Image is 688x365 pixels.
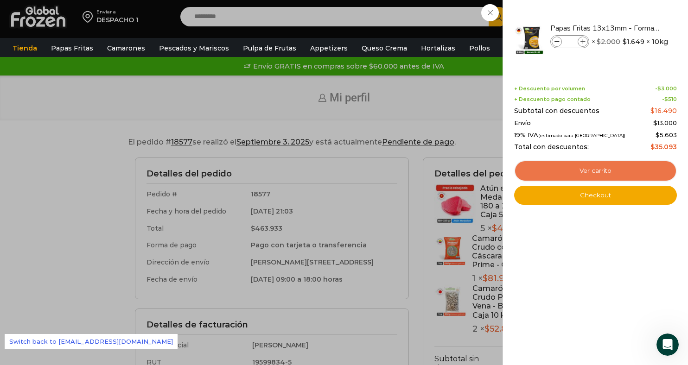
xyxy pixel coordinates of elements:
a: Tienda [8,39,42,57]
a: Switch back to [EMAIL_ADDRESS][DOMAIN_NAME] [5,334,178,349]
bdi: 3.000 [657,85,677,92]
span: + Descuento por volumen [514,86,585,92]
a: Appetizers [306,39,352,57]
span: $ [653,119,657,126]
span: Subtotal con descuentos [514,107,599,115]
a: Ver carrito [514,160,677,182]
bdi: 16.490 [650,107,677,115]
span: $ [650,107,655,115]
iframe: Intercom live chat [656,334,679,356]
a: Papas Fritas [46,39,98,57]
span: 5.603 [656,131,677,138]
input: Product quantity [563,37,577,47]
span: × × 10kg [592,35,668,48]
a: Queso Crema [357,39,412,57]
bdi: 13.000 [653,119,677,126]
bdi: 35.093 [650,143,677,151]
span: + Descuento pago contado [514,96,591,102]
span: Total con descuentos: [514,143,589,151]
span: $ [597,38,601,46]
span: $ [656,131,660,138]
bdi: 1.649 [623,37,644,46]
span: $ [650,143,655,151]
a: Abarrotes [499,39,542,57]
a: Camarones [102,39,150,57]
a: Pollos [465,39,495,57]
bdi: 2.000 [597,38,620,46]
span: $ [623,37,627,46]
bdi: 510 [664,96,677,102]
a: Pescados y Mariscos [154,39,234,57]
a: Checkout [514,186,677,205]
a: Pulpa de Frutas [238,39,301,57]
span: $ [664,96,668,102]
span: 19% IVA [514,132,625,139]
span: - [662,96,677,102]
small: (estimado para [GEOGRAPHIC_DATA]) [538,133,625,138]
span: Envío [514,120,531,127]
a: Hortalizas [416,39,460,57]
a: Papas Fritas 13x13mm - Formato 2,5 kg - Caja 10 kg [550,23,661,33]
span: $ [657,85,661,92]
span: - [655,86,677,92]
